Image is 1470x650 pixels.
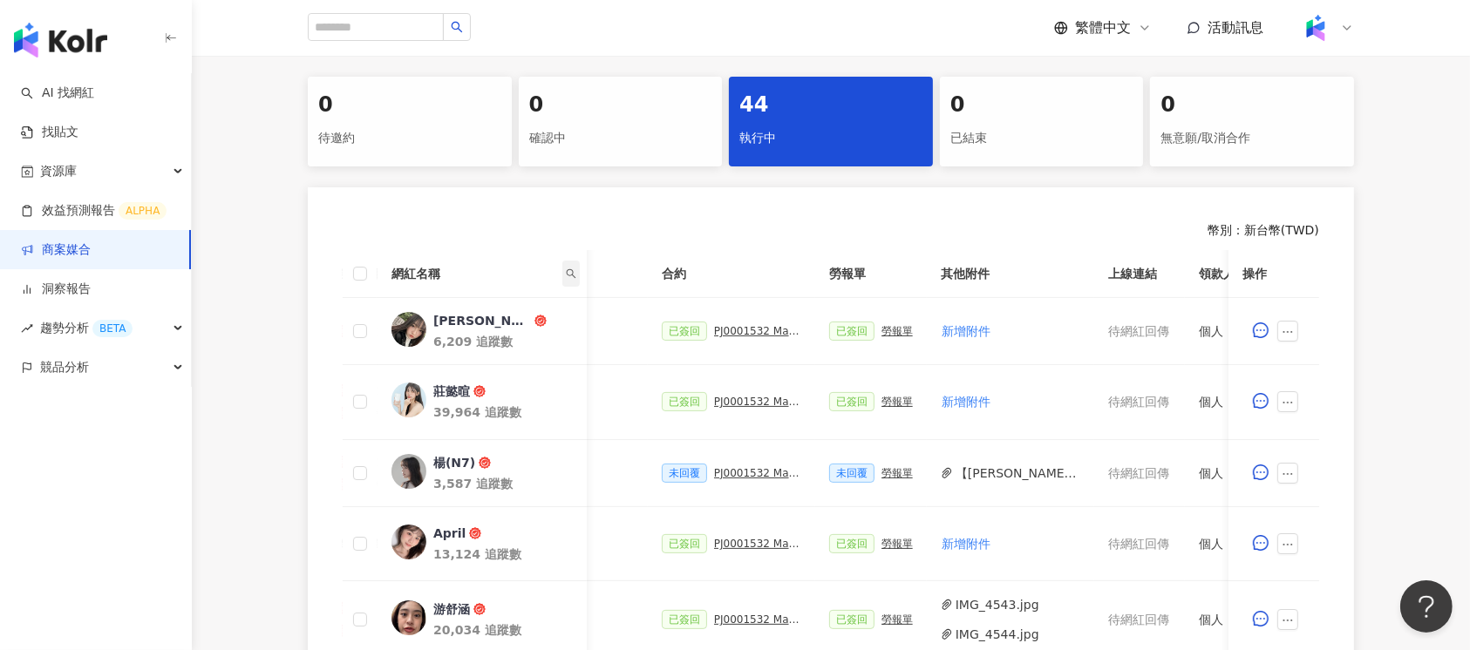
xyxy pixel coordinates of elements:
th: 勞報單 [815,250,927,298]
button: 新增附件 [941,526,991,561]
button: ellipsis [1277,391,1298,412]
span: 新增附件 [942,537,990,551]
div: April [433,525,466,542]
div: PJ0001532 Maybelline_202506_skyhigh_小黑霸眼線液 [714,538,801,550]
span: ellipsis [1282,468,1294,480]
span: 趨勢分析 [40,308,133,348]
div: 44 [739,91,922,120]
td: 個人（中華民國籍） [1185,298,1323,365]
div: 勞報單 [881,396,913,408]
div: 待網紅回傳 [1108,534,1171,553]
th: 合約 [648,250,815,298]
button: 【[PERSON_NAME](N7)簽回】勞務所得簽收單_MAYBELLINE_202506_skyhigh_小黑霸眼線液.pdf [956,464,1080,483]
button: IMG_4544.jpg [956,625,1039,644]
div: 無意願/取消合作 [1160,124,1344,153]
div: 0 [318,91,501,120]
div: 0 [529,91,712,120]
iframe: Help Scout Beacon - Open [1400,580,1453,633]
span: 新增附件 [942,324,990,338]
button: ellipsis [1277,609,1298,630]
div: 待網紅回傳 [1108,322,1171,341]
span: 已簽回 [829,610,875,629]
div: 39,964 追蹤數 [433,403,573,421]
span: 已簽回 [829,322,875,341]
img: KOL Avatar [391,312,426,347]
th: 操作 [1228,250,1319,298]
button: 新增附件 [941,314,991,349]
td: 個人（中華民國籍） [1185,365,1323,440]
span: 已簽回 [829,534,875,553]
div: 勞報單 [881,467,913,479]
div: 勞報單 [881,325,913,337]
span: 新增附件 [942,395,990,409]
span: 已簽回 [829,392,875,411]
div: 0 [950,91,1133,120]
th: 領款人身份 [1185,250,1323,298]
div: PJ0001532 Maybelline_202506_skyhigh_小黑霸眼線液 [714,467,801,479]
a: 效益預測報告ALPHA [21,202,167,220]
span: 繁體中文 [1075,18,1131,37]
a: 商案媒合 [21,241,91,259]
img: KOL Avatar [391,525,426,559]
span: 未回覆 [829,464,875,483]
img: logo [14,23,107,58]
div: 0 [1160,91,1344,120]
td: 個人（中華民國籍） [1185,440,1323,507]
div: 勞報單 [881,538,913,550]
div: 游舒涵 [433,600,470,618]
div: PJ0001532 Maybelline_202506_skyhigh_小黑霸眼線液 [714,613,801,626]
td: 個人（中華民國籍） [1185,507,1323,582]
button: ellipsis [1277,533,1298,554]
div: 待網紅回傳 [1108,610,1171,629]
span: 已簽回 [662,610,707,629]
a: 洞察報告 [21,281,91,298]
div: 執行中 [739,124,922,153]
span: 網紅名稱 [391,264,559,283]
span: message [1253,322,1269,338]
div: 13,124 追蹤數 [433,545,573,563]
img: KOL Avatar [391,454,426,489]
a: 找貼文 [21,124,78,141]
button: 新增附件 [941,384,991,419]
div: BETA [92,320,133,337]
a: searchAI 找網紅 [21,85,94,102]
span: message [1253,611,1269,626]
img: KOL Avatar [391,383,426,417]
div: 3,587 追蹤數 [433,475,573,492]
span: search [566,268,576,279]
th: 其他附件 [927,250,1094,298]
span: 已簽回 [662,392,707,411]
span: ellipsis [1282,396,1294,409]
button: ellipsis [1277,321,1298,342]
span: paper-clip [941,599,953,611]
div: 已結束 [950,124,1133,153]
img: Kolr%20app%20icon%20%281%29.png [1299,11,1332,44]
span: 競品分析 [40,348,89,387]
button: IMG_4543.jpg [956,595,1039,614]
span: 已簽回 [662,534,707,553]
div: 勞報單 [881,613,913,626]
span: 已簽回 [662,322,707,341]
span: search [451,21,463,33]
div: 確認中 [529,124,712,153]
div: 幣別 ： 新台幣 ( TWD ) [343,222,1319,240]
th: 上線連結 [1094,250,1185,298]
div: [PERSON_NAME] [433,312,531,329]
div: 待網紅回傳 [1108,464,1171,483]
div: PJ0001532 Maybelline_202506_skyhigh_小黑霸眼線液_活動確認單_取消費用 [714,396,801,408]
span: ellipsis [1282,538,1294,551]
span: ellipsis [1282,614,1294,626]
span: 資源庫 [40,152,77,191]
span: message [1253,535,1269,551]
button: ellipsis [1277,463,1298,484]
img: KOL Avatar [391,600,426,635]
span: paper-clip [941,467,953,479]
span: paper-clip [941,628,953,640]
div: 莊懿暄 [433,383,470,400]
span: 未回覆 [662,464,707,483]
div: 楊(N7) [433,454,475,471]
span: message [1253,393,1269,409]
div: 待網紅回傳 [1108,392,1171,411]
div: 20,034 追蹤數 [433,621,573,639]
span: search [562,261,580,287]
